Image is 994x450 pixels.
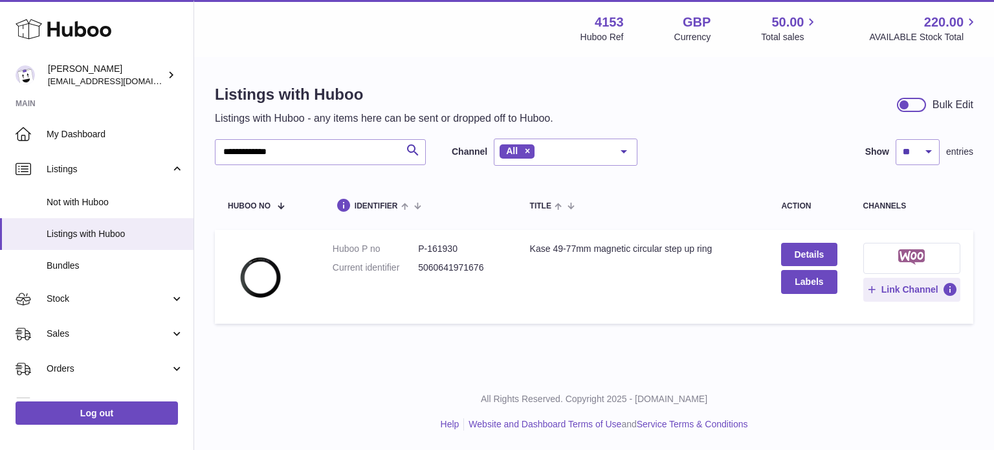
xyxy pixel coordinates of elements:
[674,31,711,43] div: Currency
[530,243,756,255] div: Kase 49-77mm magnetic circular step up ring
[933,98,973,112] div: Bulk Edit
[898,249,925,265] img: woocommerce-small.png
[946,146,973,158] span: entries
[865,146,889,158] label: Show
[781,270,837,293] button: Labels
[781,202,837,210] div: action
[530,202,551,210] span: title
[48,63,164,87] div: [PERSON_NAME]
[761,31,819,43] span: Total sales
[333,262,418,274] dt: Current identifier
[924,14,964,31] span: 220.00
[452,146,487,158] label: Channel
[771,14,804,31] span: 50.00
[47,363,170,375] span: Orders
[781,243,837,266] a: Details
[761,14,819,43] a: 50.00 Total sales
[441,419,459,429] a: Help
[48,76,190,86] span: [EMAIL_ADDRESS][DOMAIN_NAME]
[215,111,553,126] p: Listings with Huboo - any items here can be sent or dropped off to Huboo.
[595,14,624,31] strong: 4153
[228,243,293,308] img: Kase 49-77mm magnetic circular step up ring
[355,202,398,210] span: identifier
[16,401,178,425] a: Log out
[47,228,184,240] span: Listings with Huboo
[47,163,170,175] span: Listings
[215,84,553,105] h1: Listings with Huboo
[863,278,961,301] button: Link Channel
[637,419,748,429] a: Service Terms & Conditions
[47,260,184,272] span: Bundles
[469,419,621,429] a: Website and Dashboard Terms of Use
[506,146,518,156] span: All
[47,398,184,410] span: Usage
[418,262,503,274] dd: 5060641971676
[683,14,711,31] strong: GBP
[47,196,184,208] span: Not with Huboo
[881,284,938,295] span: Link Channel
[464,418,747,431] li: and
[580,31,624,43] div: Huboo Ref
[418,243,503,255] dd: P-161930
[869,31,978,43] span: AVAILABLE Stock Total
[228,202,271,210] span: Huboo no
[863,202,961,210] div: channels
[47,328,170,340] span: Sales
[333,243,418,255] dt: Huboo P no
[16,65,35,85] img: internalAdmin-4153@internal.huboo.com
[47,128,184,141] span: My Dashboard
[204,393,984,405] p: All Rights Reserved. Copyright 2025 - [DOMAIN_NAME]
[869,14,978,43] a: 220.00 AVAILABLE Stock Total
[47,293,170,305] span: Stock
